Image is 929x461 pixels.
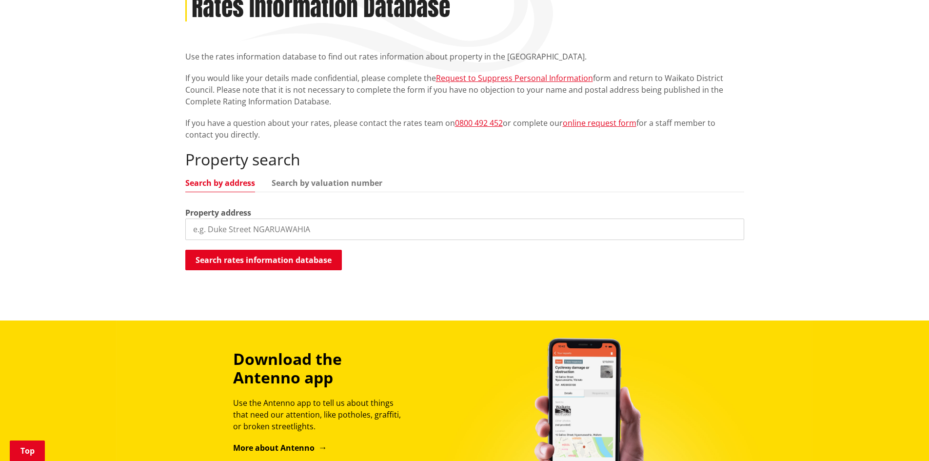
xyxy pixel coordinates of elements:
a: Search by valuation number [272,179,382,187]
p: Use the rates information database to find out rates information about property in the [GEOGRAPHI... [185,51,744,62]
p: Use the Antenno app to tell us about things that need our attention, like potholes, graffiti, or ... [233,397,410,432]
a: More about Antenno [233,442,327,453]
a: online request form [563,118,636,128]
h2: Property search [185,150,744,169]
input: e.g. Duke Street NGARUAWAHIA [185,219,744,240]
h3: Download the Antenno app [233,350,410,387]
label: Property address [185,207,251,219]
p: If you have a question about your rates, please contact the rates team on or complete our for a s... [185,117,744,140]
button: Search rates information database [185,250,342,270]
a: Top [10,441,45,461]
a: Search by address [185,179,255,187]
iframe: Messenger Launcher [884,420,919,455]
p: If you would like your details made confidential, please complete the form and return to Waikato ... [185,72,744,107]
a: Request to Suppress Personal Information [436,73,593,83]
a: 0800 492 452 [455,118,503,128]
